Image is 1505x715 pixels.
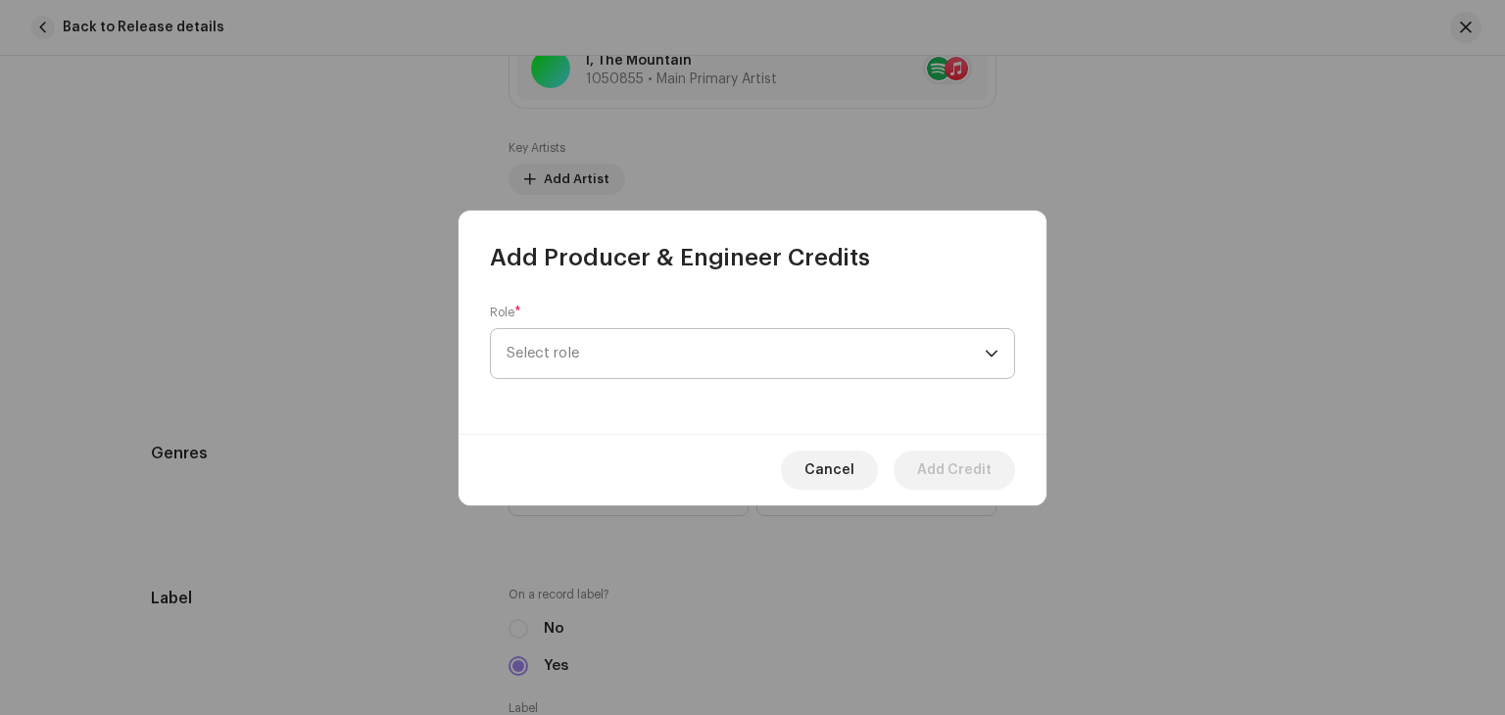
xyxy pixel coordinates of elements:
[490,305,521,320] label: Role
[894,451,1015,490] button: Add Credit
[985,329,998,378] div: dropdown trigger
[781,451,878,490] button: Cancel
[804,451,854,490] span: Cancel
[507,329,985,378] span: Select role
[917,451,992,490] span: Add Credit
[490,242,870,273] span: Add Producer & Engineer Credits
